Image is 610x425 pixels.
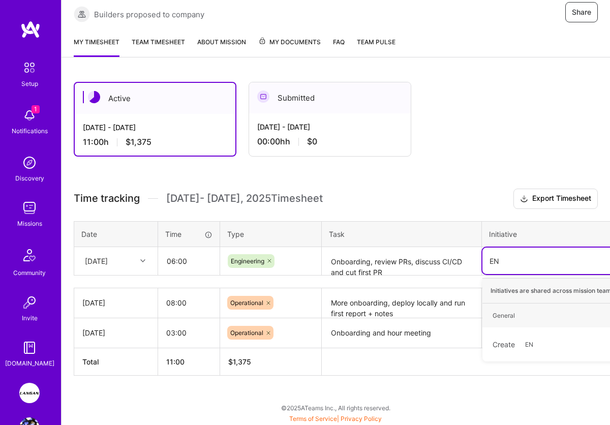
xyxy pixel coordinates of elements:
input: HH:MM [159,248,219,275]
div: © 2025 ATeams Inc., All rights reserved. [61,395,610,420]
button: Export Timesheet [513,189,598,209]
div: Missions [17,218,42,229]
th: Type [220,221,322,247]
i: icon Download [520,194,528,204]
img: Submitted [257,90,269,103]
input: HH:MM [158,319,220,346]
div: [DATE] [82,297,149,308]
div: Invite [22,313,38,323]
div: 11:00 h [83,137,227,147]
div: [DATE] - [DATE] [257,122,403,132]
img: Langan: AI-Copilot for Environmental Site Assessment [19,383,40,403]
a: Terms of Service [289,415,337,422]
div: [DATE] - [DATE] [83,122,227,133]
textarea: More onboarding, deploy locally and run first report + notes [323,289,480,317]
div: Active [75,83,235,114]
img: Builders proposed to company [74,6,90,22]
button: Share [565,2,598,22]
a: FAQ [333,37,345,57]
span: Team Pulse [357,38,395,46]
div: Submitted [249,82,411,113]
a: Langan: AI-Copilot for Environmental Site Assessment [17,383,42,403]
span: $0 [307,136,317,147]
span: Builders proposed to company [94,9,204,20]
span: Time tracking [74,192,140,205]
a: Privacy Policy [341,415,382,422]
a: About Mission [197,37,246,57]
span: Operational [230,299,263,307]
span: Share [572,7,591,17]
div: [DATE] [82,327,149,338]
a: Team timesheet [132,37,185,57]
span: $1,375 [126,137,151,147]
th: Task [322,221,482,247]
textarea: Onboarding, review PRs, discuss CI/CD and cut first PR [323,248,480,275]
span: My Documents [258,37,321,48]
img: guide book [19,338,40,358]
i: icon Chevron [140,258,145,263]
textarea: Onboarding and hour meeting [323,319,480,347]
a: My Documents [258,37,321,57]
img: Community [17,243,42,267]
img: discovery [19,153,40,173]
a: Team Pulse [357,37,395,57]
div: 00:00h h [257,136,403,147]
span: Operational [230,329,263,337]
th: Total [74,348,158,375]
img: logo [20,20,41,39]
span: | [289,415,382,422]
span: 1 [32,105,40,113]
span: [DATE] - [DATE] , 2025 Timesheet [166,192,323,205]
div: General [493,310,515,321]
div: Discovery [15,173,44,184]
span: EN [520,338,538,351]
div: [DOMAIN_NAME] [5,358,54,369]
div: [DATE] [85,256,108,266]
span: $ 1,375 [228,357,251,366]
th: Date [74,221,158,247]
img: Invite [19,292,40,313]
th: 11:00 [158,348,220,375]
a: My timesheet [74,37,119,57]
div: Time [165,229,212,239]
div: Community [13,267,46,278]
img: bell [19,105,40,126]
span: Engineering [231,257,264,265]
img: Active [88,91,100,103]
img: setup [19,57,40,78]
img: teamwork [19,198,40,218]
input: HH:MM [158,289,220,316]
div: Setup [21,78,38,89]
div: Notifications [12,126,48,136]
